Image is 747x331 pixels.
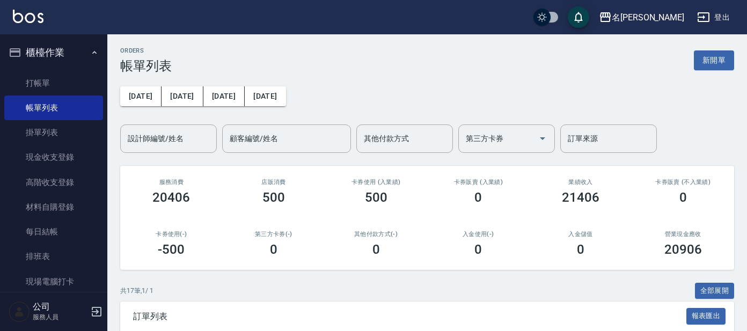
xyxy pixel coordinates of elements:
h2: 卡券使用(-) [133,231,210,238]
button: [DATE] [162,86,203,106]
h3: 500 [262,190,285,205]
p: 共 17 筆, 1 / 1 [120,286,153,296]
button: 登出 [693,8,734,27]
h3: 0 [270,242,277,257]
h2: 第三方卡券(-) [236,231,312,238]
button: 新開單 [694,50,734,70]
h2: 卡券販賣 (不入業績) [645,179,721,186]
a: 每日結帳 [4,219,103,244]
a: 打帳單 [4,71,103,95]
button: save [568,6,589,28]
button: Open [534,130,551,147]
p: 服務人員 [33,312,87,322]
h3: 0 [577,242,584,257]
button: 報表匯出 [686,308,726,325]
a: 帳單列表 [4,95,103,120]
h3: 0 [372,242,380,257]
button: [DATE] [245,86,285,106]
h2: 業績收入 [543,179,619,186]
a: 現場電腦打卡 [4,269,103,294]
h3: 服務消費 [133,179,210,186]
h3: 0 [679,190,687,205]
a: 排班表 [4,244,103,269]
h3: 20406 [152,190,190,205]
img: Logo [13,10,43,23]
h2: 入金儲值 [543,231,619,238]
a: 新開單 [694,55,734,65]
span: 訂單列表 [133,311,686,322]
h2: 卡券販賣 (入業績) [440,179,517,186]
div: 名[PERSON_NAME] [612,11,684,24]
a: 高階收支登錄 [4,170,103,195]
h2: 營業現金應收 [645,231,721,238]
a: 掛單列表 [4,120,103,145]
h2: 其他付款方式(-) [338,231,414,238]
h5: 公司 [33,301,87,312]
h3: 帳單列表 [120,58,172,73]
h3: 21406 [562,190,599,205]
h3: 20906 [664,242,702,257]
button: [DATE] [120,86,162,106]
button: 全部展開 [695,283,735,299]
h2: 卡券使用 (入業績) [338,179,414,186]
button: [DATE] [203,86,245,106]
h2: 店販消費 [236,179,312,186]
h2: ORDERS [120,47,172,54]
h2: 入金使用(-) [440,231,517,238]
a: 材料自購登錄 [4,195,103,219]
h3: -500 [158,242,185,257]
a: 現金收支登錄 [4,145,103,170]
a: 報表匯出 [686,311,726,321]
button: 櫃檯作業 [4,39,103,67]
h3: 0 [474,242,482,257]
button: 名[PERSON_NAME] [595,6,689,28]
h3: 0 [474,190,482,205]
img: Person [9,301,30,322]
h3: 500 [365,190,387,205]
